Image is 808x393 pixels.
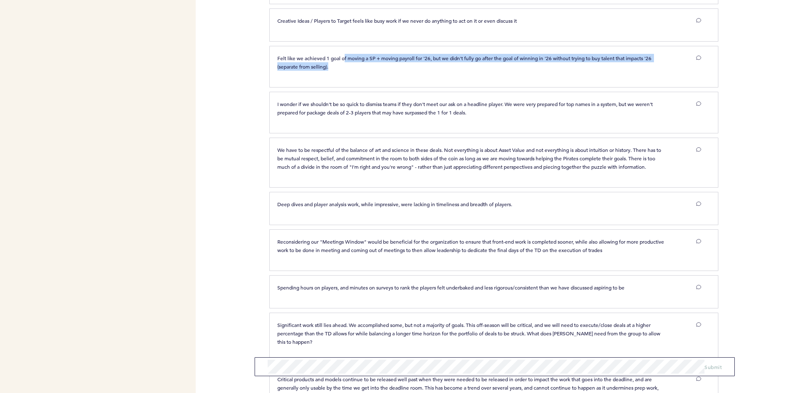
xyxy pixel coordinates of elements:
[277,284,625,291] span: Spending hours on players, and minutes on surveys to rank the players felt underbaked and less ri...
[277,321,662,345] span: Significant work still lies ahead. We accomplished some, but not a majority of goals. This off-se...
[277,101,654,116] span: I wonder if we shouldn't be so quick to dismiss teams if they don't meet our ask on a headline pl...
[277,201,512,207] span: Deep dives and player analysis work, while impressive, were lacking in timeliness and breadth of ...
[704,364,722,370] span: Submit
[277,17,517,24] span: Creative Ideas / Players to Target feels like busy work if we never do anything to act on it or e...
[277,55,653,70] span: Felt like we achieved 1 goal of moving a SP + moving payroll for '26, but we didn't fully go afte...
[277,146,662,170] span: We have to be respectful of the balance of art and science in these deals. Not everything is abou...
[704,363,722,371] button: Submit
[277,238,665,253] span: Reconsidering our "Meetings Window" would be beneficial for the organization to ensure that front...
